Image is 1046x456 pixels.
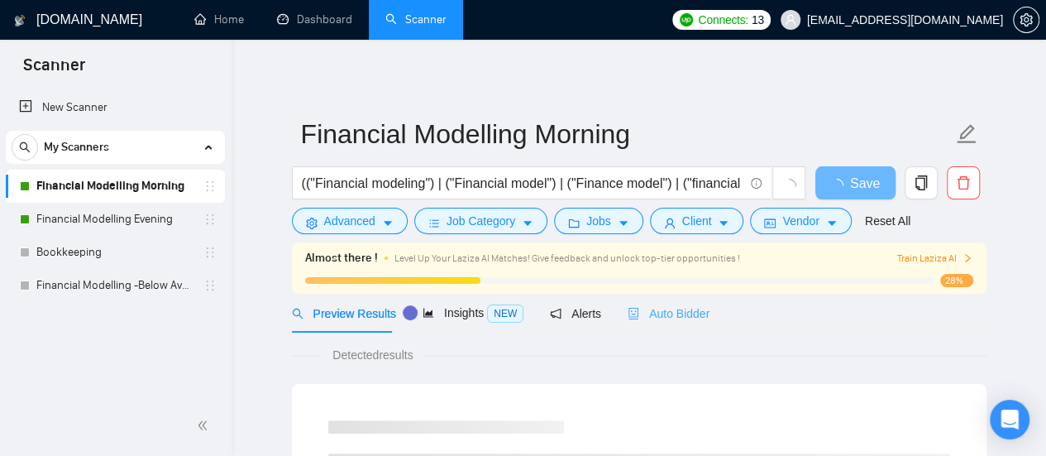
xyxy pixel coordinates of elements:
a: Financial Modelling Evening [36,203,193,236]
a: setting [1013,13,1039,26]
span: edit [956,123,977,145]
span: holder [203,246,217,259]
span: caret-down [522,217,533,229]
button: copy [905,166,938,199]
img: upwork-logo.png [680,13,693,26]
button: settingAdvancedcaret-down [292,208,408,234]
a: homeHome [194,12,244,26]
span: Connects: [698,11,747,29]
span: loading [830,179,850,192]
span: area-chart [423,307,434,319]
a: Financial Modelling Morning [36,170,193,203]
span: Vendor [782,212,819,230]
span: user [664,217,676,229]
span: setting [1014,13,1039,26]
span: caret-down [718,217,729,229]
a: searchScanner [385,12,447,26]
button: userClientcaret-down [650,208,744,234]
input: Search Freelance Jobs... [302,173,743,194]
span: idcard [764,217,776,229]
span: bars [428,217,440,229]
li: New Scanner [6,91,225,124]
a: dashboardDashboard [277,12,352,26]
span: info-circle [751,178,762,189]
button: folderJobscaret-down [554,208,643,234]
span: Level Up Your Laziza AI Matches! Give feedback and unlock top-tier opportunities ! [394,252,740,264]
a: Financial Modelling -Below Average [36,269,193,302]
span: notification [550,308,561,319]
span: Scanner [10,53,98,88]
span: 13 [752,11,764,29]
span: Jobs [586,212,611,230]
span: Advanced [324,212,375,230]
span: search [292,308,303,319]
a: Reset All [865,212,910,230]
button: idcardVendorcaret-down [750,208,851,234]
li: My Scanners [6,131,225,302]
span: double-left [197,417,213,434]
span: Job Category [447,212,515,230]
span: Auto Bidder [628,307,709,320]
span: Save [850,173,880,194]
span: delete [948,175,979,190]
button: Train Laziza AI [896,251,972,266]
span: Preview Results [292,307,396,320]
span: caret-down [826,217,838,229]
span: search [12,142,37,153]
button: delete [947,166,980,199]
span: caret-down [382,217,394,229]
button: Save [815,166,896,199]
span: Detected results [321,346,424,364]
span: Almost there ! [305,249,378,267]
button: setting [1013,7,1039,33]
a: New Scanner [19,91,212,124]
button: barsJob Categorycaret-down [414,208,547,234]
img: logo [14,7,26,34]
span: robot [628,308,639,319]
span: folder [568,217,580,229]
div: Tooltip anchor [403,305,418,320]
span: loading [781,179,796,194]
span: Alerts [550,307,601,320]
span: Insights [423,306,523,319]
a: Bookkeeping [36,236,193,269]
span: 28% [940,274,973,287]
span: Client [682,212,712,230]
span: NEW [487,305,523,323]
span: right [962,253,972,263]
span: holder [203,213,217,226]
button: search [12,134,38,161]
span: copy [905,175,937,190]
span: setting [306,217,318,229]
span: user [785,14,796,26]
div: Open Intercom Messenger [990,400,1029,439]
span: holder [203,180,217,193]
span: My Scanners [44,131,109,164]
span: holder [203,279,217,292]
span: caret-down [618,217,629,229]
input: Scanner name... [301,113,953,155]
